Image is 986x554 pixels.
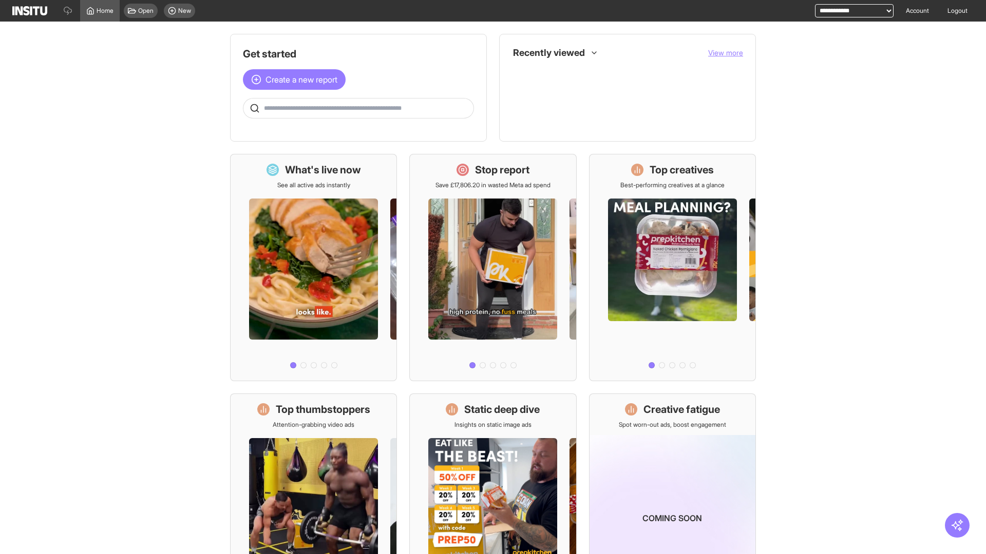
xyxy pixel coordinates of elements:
h1: Stop report [475,163,529,177]
h1: Static deep dive [464,402,540,417]
a: What's live nowSee all active ads instantly [230,154,397,381]
h1: Top creatives [650,163,714,177]
p: Save £17,806.20 in wasted Meta ad spend [435,181,551,189]
p: Best-performing creatives at a glance [620,181,725,189]
a: Stop reportSave £17,806.20 in wasted Meta ad spend [409,154,576,381]
span: New [178,7,191,15]
h1: Get started [243,47,474,61]
img: Logo [12,6,47,15]
span: View more [708,48,743,57]
p: Insights on static image ads [454,421,532,429]
h1: What's live now [285,163,361,177]
span: Open [138,7,154,15]
button: View more [708,48,743,58]
p: See all active ads instantly [277,181,350,189]
span: Create a new report [266,73,337,86]
button: Create a new report [243,69,346,90]
span: Home [97,7,113,15]
h1: Top thumbstoppers [276,402,370,417]
p: Attention-grabbing video ads [273,421,354,429]
a: Top creativesBest-performing creatives at a glance [589,154,756,381]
